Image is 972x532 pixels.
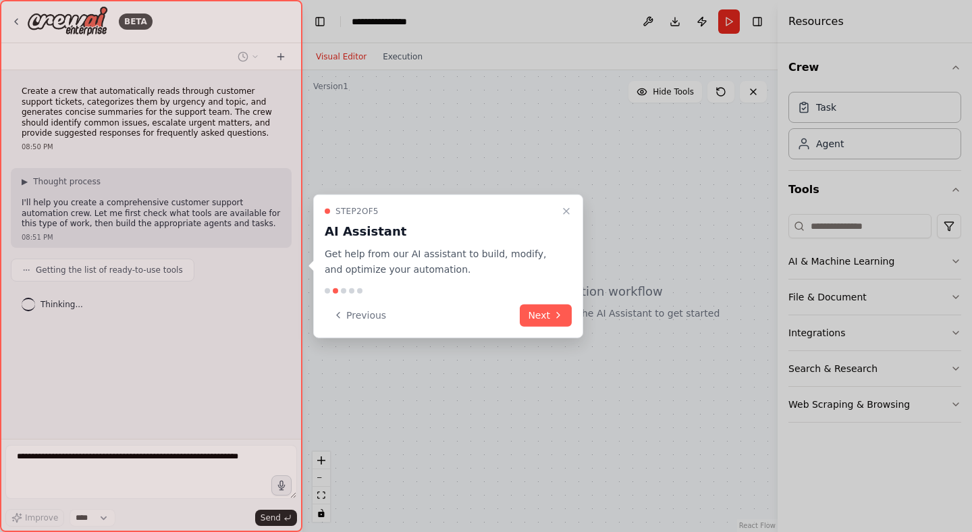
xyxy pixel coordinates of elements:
h3: AI Assistant [325,222,556,241]
button: Close walkthrough [558,203,574,219]
button: Hide left sidebar [310,12,329,31]
button: Previous [325,304,394,326]
span: Step 2 of 5 [335,206,379,217]
p: Get help from our AI assistant to build, modify, and optimize your automation. [325,246,556,277]
button: Next [520,304,572,326]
